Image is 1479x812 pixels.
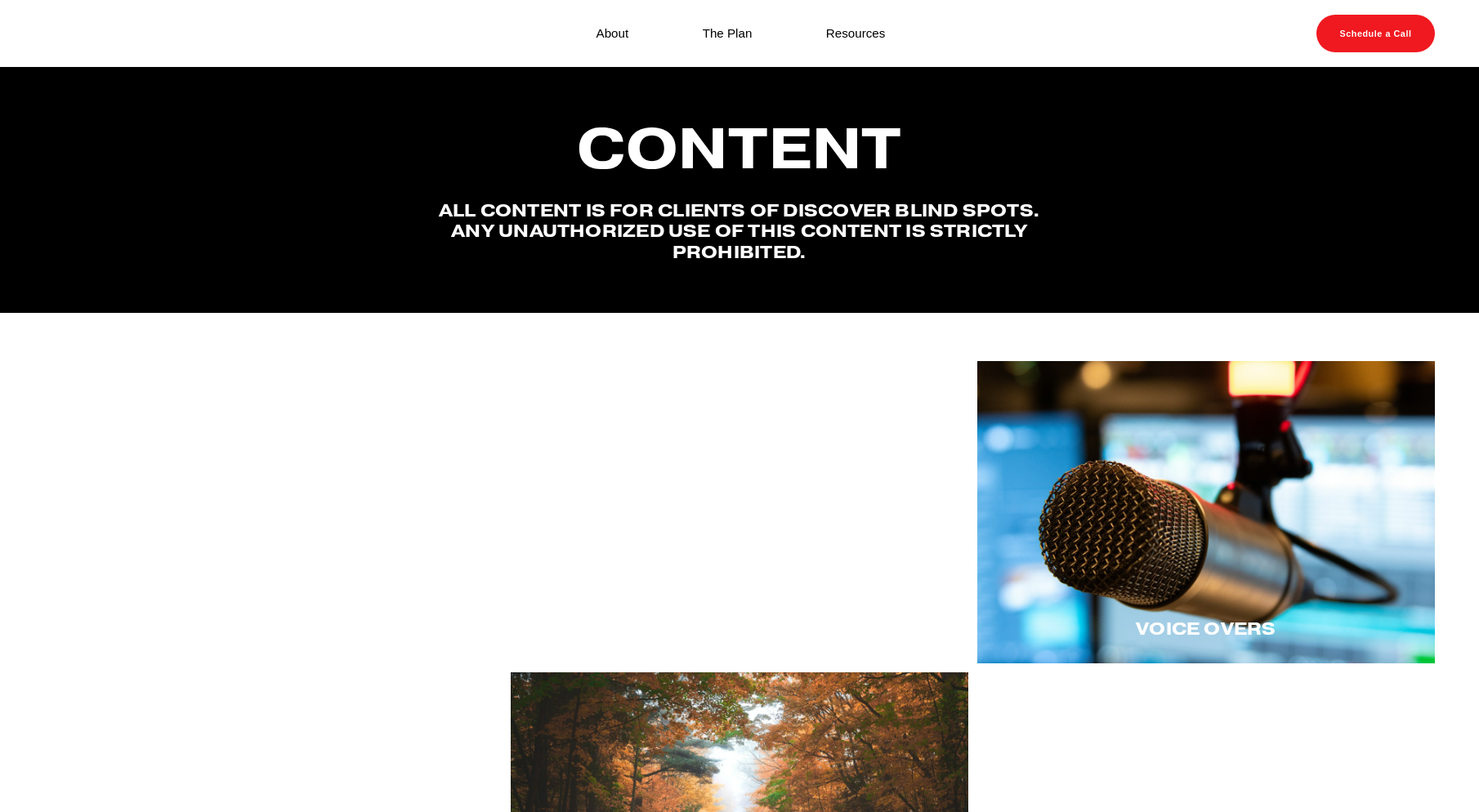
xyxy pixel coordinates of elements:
[394,118,1084,179] h2: Content
[826,22,885,44] a: Resources
[643,617,836,640] span: One word blogs
[1316,15,1434,52] a: Schedule a Call
[703,22,753,44] a: The Plan
[72,617,474,640] span: Thought LEadership Video Scripts
[597,22,629,44] a: About
[394,200,1084,263] h4: All content is for Clients of Discover Blind spots. Any unauthorized use of this content is stric...
[44,15,149,52] img: Discover Blind Spots
[1136,617,1276,640] span: Voice Overs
